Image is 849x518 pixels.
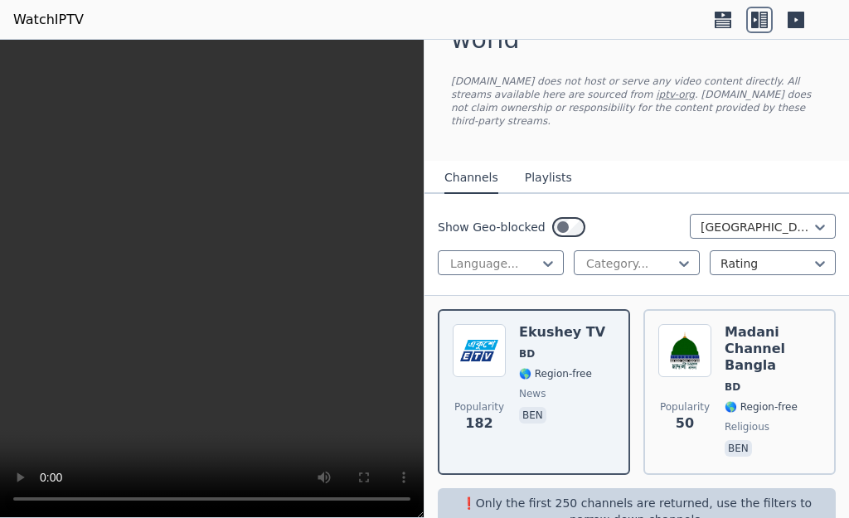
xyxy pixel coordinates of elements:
[451,75,822,128] p: [DOMAIN_NAME] does not host or serve any video content directly. All streams available here are s...
[453,324,506,377] img: Ekushey TV
[725,380,740,394] span: BD
[660,400,710,414] span: Popularity
[13,10,84,30] a: WatchIPTV
[519,347,535,361] span: BD
[725,400,798,414] span: 🌎 Region-free
[725,440,752,457] p: ben
[465,414,492,433] span: 182
[676,414,694,433] span: 50
[658,324,711,377] img: Madani Channel Bangla
[725,324,821,374] h6: Madani Channel Bangla
[519,367,592,380] span: 🌎 Region-free
[519,407,546,424] p: ben
[519,324,605,341] h6: Ekushey TV
[444,162,498,194] button: Channels
[454,400,504,414] span: Popularity
[519,387,546,400] span: news
[438,219,546,235] label: Show Geo-blocked
[525,162,572,194] button: Playlists
[725,420,769,433] span: religious
[656,89,695,100] a: iptv-org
